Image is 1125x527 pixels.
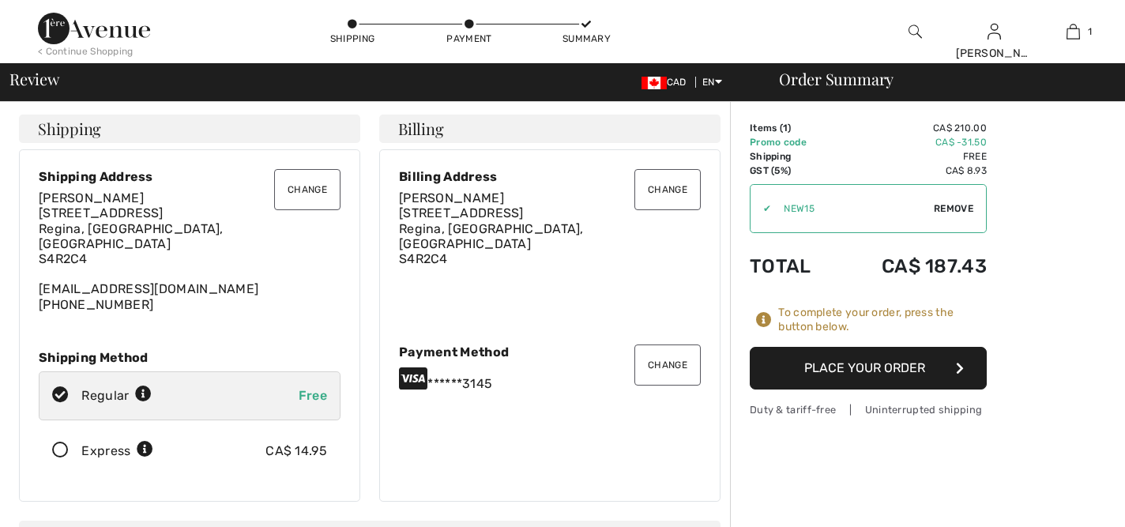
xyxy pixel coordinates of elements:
span: [STREET_ADDRESS] Regina, [GEOGRAPHIC_DATA], [GEOGRAPHIC_DATA] S4R2C4 [39,205,224,266]
span: Billing [398,121,443,137]
span: [PERSON_NAME] [399,190,504,205]
div: Summary [562,32,610,46]
span: EN [702,77,722,88]
button: Change [634,169,701,210]
a: Sign In [988,24,1001,39]
span: 1 [1088,24,1092,39]
input: Promo code [771,185,934,232]
td: Promo code [750,135,837,149]
td: Shipping [750,149,837,164]
img: My Bag [1067,22,1080,41]
a: 1 [1034,22,1112,41]
div: Payment [446,32,493,46]
span: Remove [934,201,973,216]
img: 1ère Avenue [38,13,150,44]
div: Order Summary [760,71,1116,87]
img: search the website [909,22,922,41]
div: Payment Method [399,344,701,359]
div: Duty & tariff-free | Uninterrupted shipping [750,402,987,417]
div: Regular [81,386,152,405]
div: [PERSON_NAME] [956,45,1033,62]
span: Free [299,388,327,403]
div: [EMAIL_ADDRESS][DOMAIN_NAME] [PHONE_NUMBER] [39,190,341,312]
td: Free [837,149,987,164]
div: CA$ 14.95 [265,442,327,461]
span: [STREET_ADDRESS] Regina, [GEOGRAPHIC_DATA], [GEOGRAPHIC_DATA] S4R2C4 [399,205,584,266]
td: GST (5%) [750,164,837,178]
td: Items ( ) [750,121,837,135]
img: My Info [988,22,1001,41]
button: Change [274,169,341,210]
img: Canadian Dollar [642,77,667,89]
span: Shipping [38,121,101,137]
span: 1 [783,122,788,134]
div: To complete your order, press the button below. [778,306,987,334]
div: Express [81,442,153,461]
span: CAD [642,77,693,88]
td: Total [750,239,837,293]
div: Shipping Address [39,169,341,184]
td: CA$ 210.00 [837,121,987,135]
span: [PERSON_NAME] [39,190,144,205]
div: < Continue Shopping [38,44,134,58]
button: Change [634,344,701,386]
div: Shipping Method [39,350,341,365]
div: ✔ [751,201,771,216]
button: Place Your Order [750,347,987,390]
div: Shipping [329,32,376,46]
td: CA$ 187.43 [837,239,987,293]
td: CA$ -31.50 [837,135,987,149]
td: CA$ 8.93 [837,164,987,178]
div: Billing Address [399,169,701,184]
span: Review [9,71,59,87]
